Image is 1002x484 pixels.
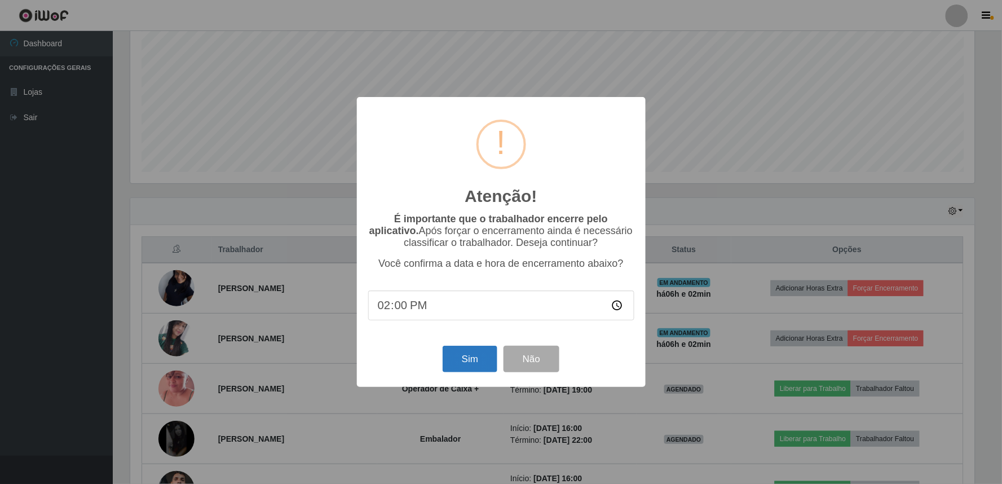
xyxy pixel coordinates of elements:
[443,346,497,372] button: Sim
[465,186,537,206] h2: Atenção!
[368,258,634,270] p: Você confirma a data e hora de encerramento abaixo?
[369,213,608,236] b: É importante que o trabalhador encerre pelo aplicativo.
[504,346,559,372] button: Não
[368,213,634,249] p: Após forçar o encerramento ainda é necessário classificar o trabalhador. Deseja continuar?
